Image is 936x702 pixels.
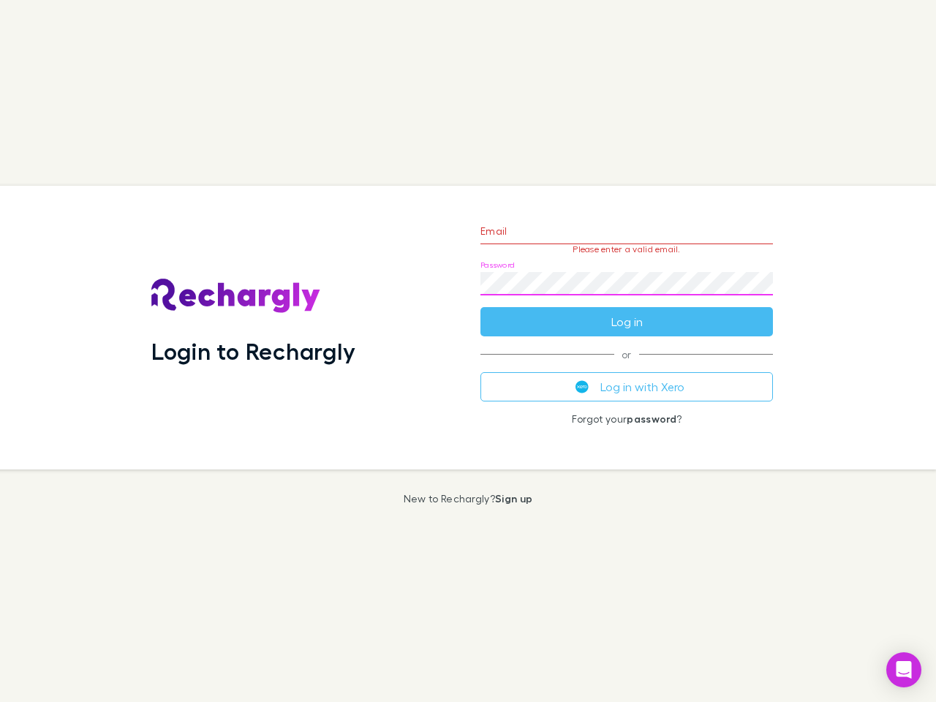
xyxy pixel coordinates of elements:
[886,652,921,687] div: Open Intercom Messenger
[480,413,773,425] p: Forgot your ?
[627,412,676,425] a: password
[151,337,355,365] h1: Login to Rechargly
[480,372,773,401] button: Log in with Xero
[495,492,532,505] a: Sign up
[151,279,321,314] img: Rechargly's Logo
[575,380,589,393] img: Xero's logo
[404,493,533,505] p: New to Rechargly?
[480,354,773,355] span: or
[480,244,773,254] p: Please enter a valid email.
[480,260,515,271] label: Password
[480,307,773,336] button: Log in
